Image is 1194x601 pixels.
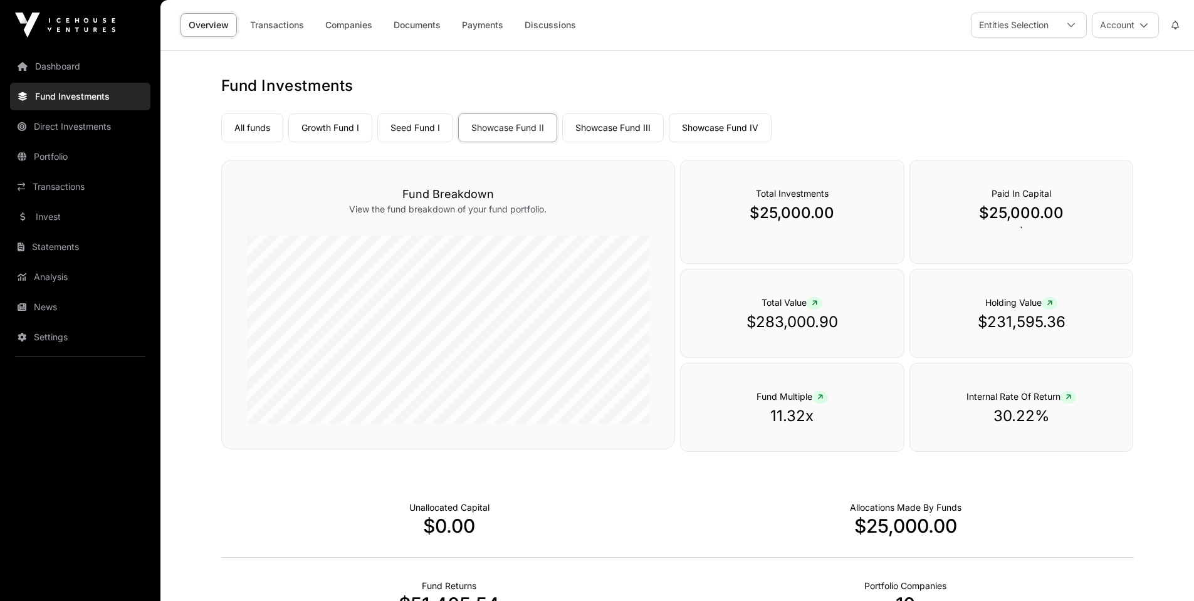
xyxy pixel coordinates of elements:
[10,293,150,321] a: News
[10,233,150,261] a: Statements
[706,203,879,223] p: $25,000.00
[10,143,150,170] a: Portfolio
[247,186,649,203] h3: Fund Breakdown
[422,580,476,592] p: Realised Returns from Funds
[409,501,490,514] p: Cash not yet allocated
[221,113,283,142] a: All funds
[242,13,312,37] a: Transactions
[935,203,1108,223] p: $25,000.00
[935,312,1108,332] p: $231,595.36
[562,113,664,142] a: Showcase Fund III
[678,515,1134,537] p: $25,000.00
[756,188,829,199] span: Total Investments
[850,501,961,514] p: Capital Deployed Into Companies
[706,406,879,426] p: 11.32x
[221,76,1134,96] h1: Fund Investments
[10,173,150,201] a: Transactions
[181,13,237,37] a: Overview
[288,113,372,142] a: Growth Fund I
[985,297,1057,308] span: Holding Value
[706,312,879,332] p: $283,000.90
[10,53,150,80] a: Dashboard
[15,13,115,38] img: Icehouse Ventures Logo
[992,188,1051,199] span: Paid In Capital
[935,406,1108,426] p: 30.22%
[10,203,150,231] a: Invest
[1092,13,1159,38] button: Account
[757,391,828,402] span: Fund Multiple
[669,113,772,142] a: Showcase Fund IV
[458,113,557,142] a: Showcase Fund II
[247,203,649,216] p: View the fund breakdown of your fund portfolio.
[762,297,822,308] span: Total Value
[10,113,150,140] a: Direct Investments
[454,13,511,37] a: Payments
[864,580,946,592] p: Number of Companies Deployed Into
[10,263,150,291] a: Analysis
[377,113,453,142] a: Seed Fund I
[909,160,1134,264] div: `
[10,323,150,351] a: Settings
[516,13,584,37] a: Discussions
[971,13,1056,37] div: Entities Selection
[385,13,449,37] a: Documents
[317,13,380,37] a: Companies
[966,391,1076,402] span: Internal Rate Of Return
[10,83,150,110] a: Fund Investments
[221,515,678,537] p: $0.00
